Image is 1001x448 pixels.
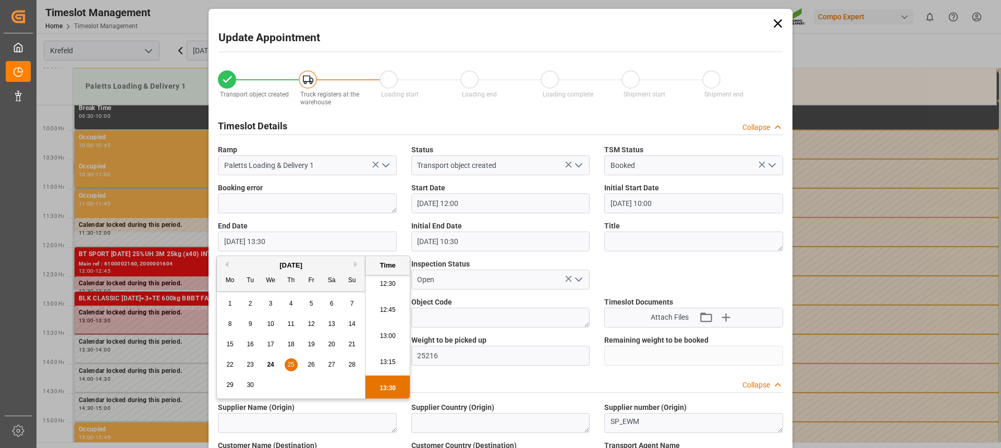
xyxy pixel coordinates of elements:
div: Choose Tuesday, September 16th, 2025 [244,338,257,351]
span: 15 [226,341,233,348]
div: Sa [325,274,338,287]
span: 5 [310,300,313,307]
h2: Timeslot Details [218,119,287,133]
span: Start Date [411,183,445,193]
div: Choose Tuesday, September 30th, 2025 [244,379,257,392]
div: Choose Thursday, September 11th, 2025 [285,318,298,331]
span: Title [604,221,620,232]
span: 7 [350,300,354,307]
span: Shipment start [624,91,665,98]
div: Choose Sunday, September 14th, 2025 [346,318,359,331]
span: End Date [218,221,248,232]
span: Loading complete [543,91,593,98]
span: Ramp [218,144,237,155]
div: Choose Sunday, September 21st, 2025 [346,338,359,351]
div: Choose Monday, September 1st, 2025 [224,297,237,310]
input: DD.MM.YYYY HH:MM [411,193,590,213]
span: Loading end [462,91,497,98]
button: Previous Month [222,261,228,268]
li: 12:30 [365,271,410,297]
div: Choose Wednesday, September 3rd, 2025 [264,297,277,310]
span: 6 [330,300,334,307]
li: 13:00 [365,323,410,349]
span: TSM Status [604,144,643,155]
input: DD.MM.YYYY HH:MM [604,193,783,213]
h2: Update Appointment [218,30,320,46]
span: 13 [328,320,335,328]
span: Shipment end [704,91,743,98]
div: Th [285,274,298,287]
div: Choose Saturday, September 13th, 2025 [325,318,338,331]
span: 10 [267,320,274,328]
textarea: SP_EWM [604,413,783,433]
div: Choose Monday, September 29th, 2025 [224,379,237,392]
span: Supplier Name (Origin) [218,402,295,413]
div: Choose Monday, September 22nd, 2025 [224,358,237,371]
span: 11 [287,320,294,328]
button: open menu [763,158,779,174]
div: Choose Friday, September 19th, 2025 [305,338,318,351]
div: Choose Thursday, September 4th, 2025 [285,297,298,310]
input: Type to search/select [411,155,590,175]
div: Choose Friday, September 12th, 2025 [305,318,318,331]
div: Collapse [742,380,770,391]
div: [DATE] [217,260,365,271]
div: Choose Friday, September 26th, 2025 [305,358,318,371]
div: Choose Sunday, September 28th, 2025 [346,358,359,371]
span: Object Code [411,297,452,308]
span: Attach Files [651,312,689,323]
span: 1 [228,300,232,307]
span: Status [411,144,433,155]
span: 25 [287,361,294,368]
div: Mo [224,274,237,287]
div: Choose Friday, September 5th, 2025 [305,297,318,310]
span: 8 [228,320,232,328]
span: Transport object created [220,91,289,98]
button: Next Month [354,261,360,268]
span: Truck registers at the warehouse [300,91,359,106]
div: Choose Saturday, September 27th, 2025 [325,358,338,371]
span: 17 [267,341,274,348]
div: Choose Saturday, September 6th, 2025 [325,297,338,310]
li: 13:30 [365,376,410,402]
button: open menu [570,272,586,288]
span: Timeslot Documents [604,297,673,308]
span: 24 [267,361,274,368]
span: Remaining weight to be booked [604,335,709,346]
span: 30 [247,381,253,389]
span: 23 [247,361,253,368]
li: 12:45 [365,297,410,323]
div: Choose Tuesday, September 9th, 2025 [244,318,257,331]
span: Booking error [218,183,263,193]
div: Choose Tuesday, September 23rd, 2025 [244,358,257,371]
span: 29 [226,381,233,389]
div: Fr [305,274,318,287]
span: Supplier Country (Origin) [411,402,494,413]
span: Inspection Status [411,259,470,270]
div: Time [368,260,407,271]
input: DD.MM.YYYY HH:MM [411,232,590,251]
span: 3 [269,300,273,307]
div: Collapse [742,122,770,133]
span: Weight to be picked up [411,335,486,346]
span: 4 [289,300,293,307]
button: open menu [570,158,586,174]
span: 28 [348,361,355,368]
span: 21 [348,341,355,348]
span: 26 [308,361,314,368]
span: Initial Start Date [604,183,659,193]
span: 12 [308,320,314,328]
span: Supplier number (Origin) [604,402,687,413]
span: 19 [308,341,314,348]
input: Type to search/select [218,155,397,175]
div: Choose Thursday, September 18th, 2025 [285,338,298,351]
div: Tu [244,274,257,287]
span: 18 [287,341,294,348]
span: Loading start [381,91,419,98]
div: Choose Monday, September 15th, 2025 [224,338,237,351]
div: Choose Thursday, September 25th, 2025 [285,358,298,371]
span: 16 [247,341,253,348]
span: 2 [249,300,252,307]
span: 9 [249,320,252,328]
div: Choose Tuesday, September 2nd, 2025 [244,297,257,310]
